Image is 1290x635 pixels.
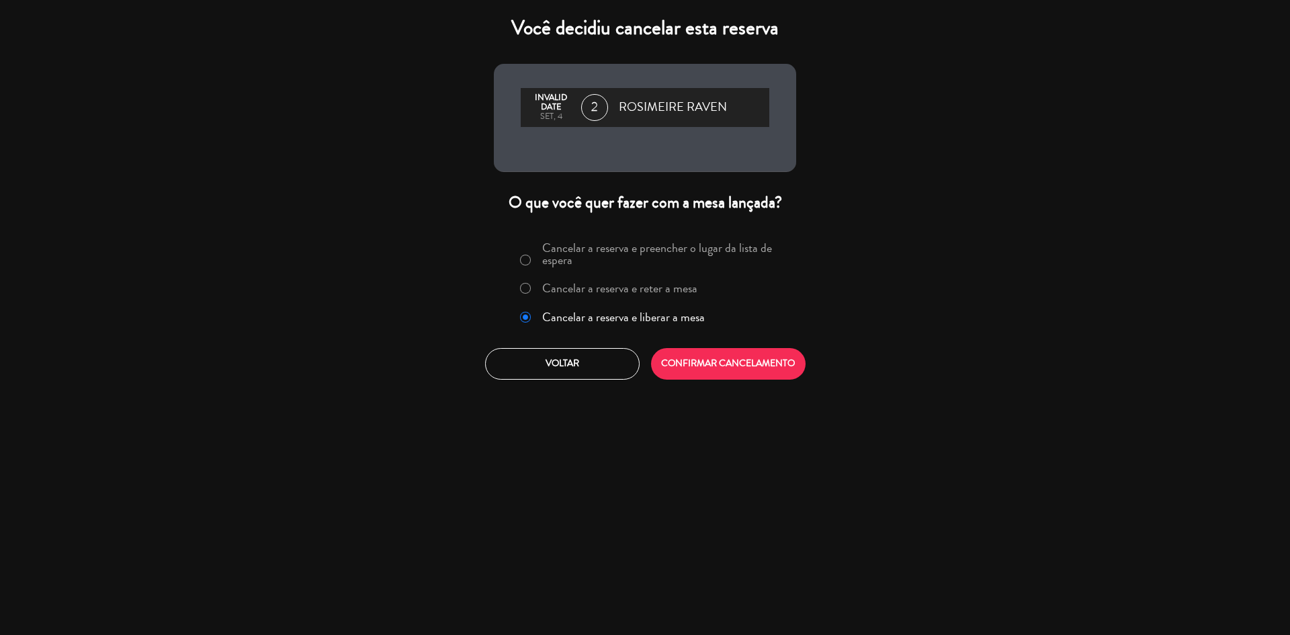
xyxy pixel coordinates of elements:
div: O que você quer fazer com a mesa lançada? [494,192,796,213]
div: set, 4 [527,112,574,122]
span: 2 [581,94,608,121]
h4: Você decidiu cancelar esta reserva [494,16,796,40]
span: ROSIMEIRE RAVEN [619,97,727,118]
div: Invalid date [527,93,574,112]
button: Voltar [485,348,640,380]
label: Cancelar a reserva e liberar a mesa [542,311,705,323]
label: Cancelar a reserva e reter a mesa [542,282,697,294]
label: Cancelar a reserva e preencher o lugar da lista de espera [542,242,788,266]
button: CONFIRMAR CANCELAMENTO [651,348,806,380]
